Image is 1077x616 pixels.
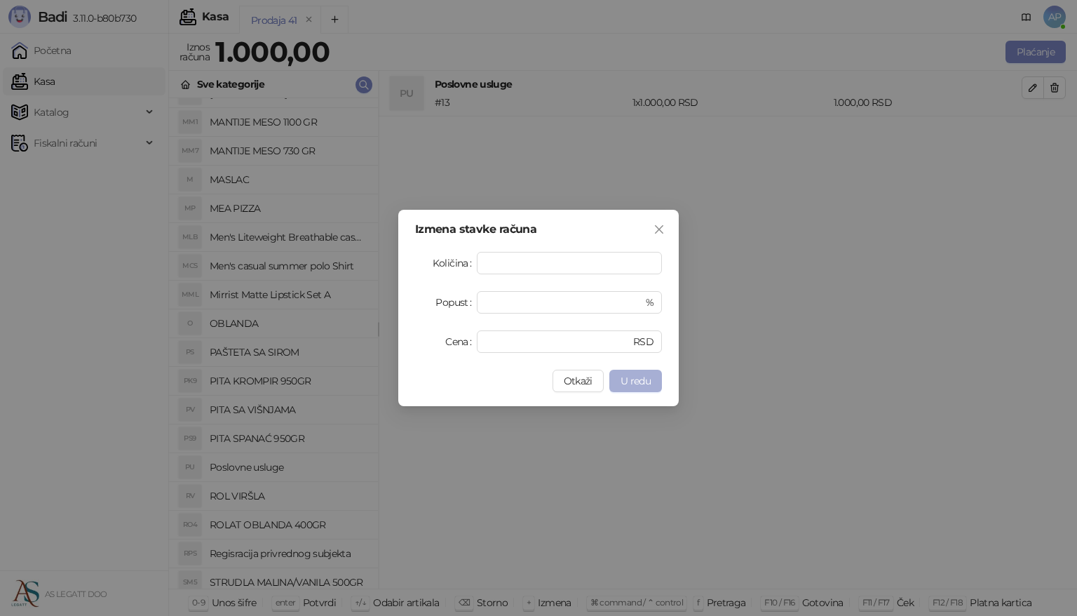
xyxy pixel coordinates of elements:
label: Količina [433,252,477,274]
button: Otkaži [553,370,604,392]
button: U redu [609,370,662,392]
label: Cena [445,330,477,353]
button: Close [648,218,670,241]
input: Količina [477,253,661,274]
span: U redu [621,375,651,387]
span: close [653,224,665,235]
div: Izmena stavke računa [415,224,662,235]
input: Popust [485,292,643,313]
input: Cena [485,331,630,352]
label: Popust [435,291,477,314]
span: Zatvori [648,224,670,235]
span: Otkaži [564,375,592,387]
